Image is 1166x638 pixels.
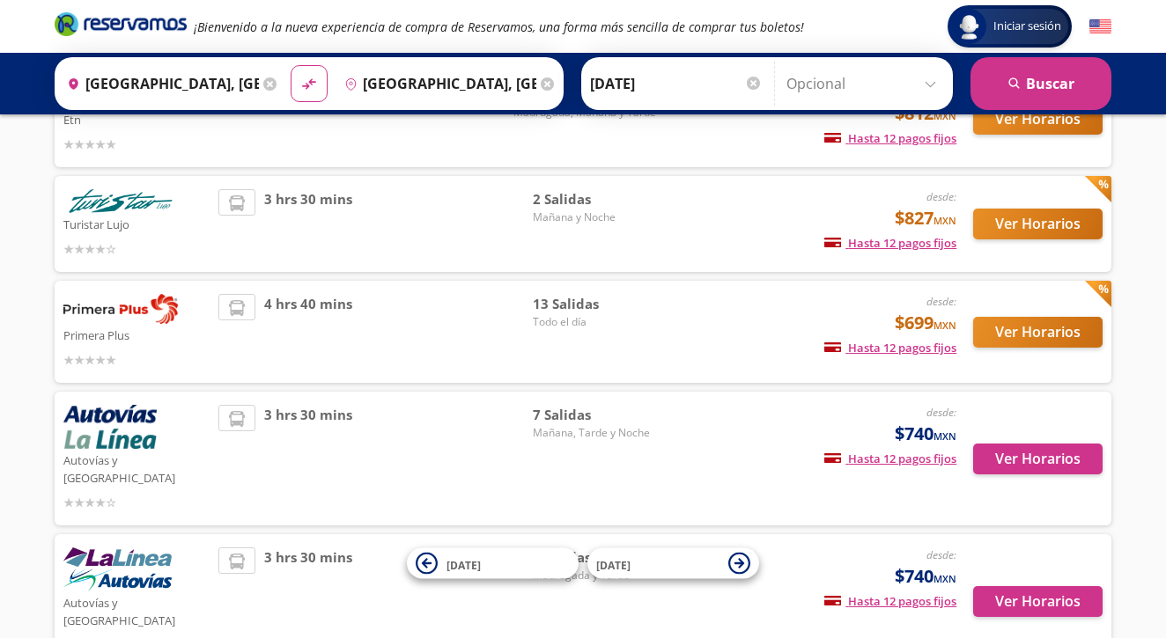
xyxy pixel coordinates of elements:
span: Mañana y Noche [533,209,656,225]
button: Ver Horarios [973,444,1103,474]
span: Hasta 12 pagos fijos [824,235,956,251]
span: Hasta 12 pagos fijos [824,593,956,609]
span: Iniciar sesión [986,18,1068,35]
p: Primera Plus [63,324,210,345]
small: MXN [934,429,956,443]
input: Opcional [786,62,944,106]
img: Turistar Lujo [63,189,178,213]
small: MXN [934,572,956,585]
em: ¡Bienvenido a la nueva experiencia de compra de Reservamos, una forma más sencilla de comprar tus... [194,18,804,35]
input: Buscar Origen [60,62,259,106]
span: Hasta 12 pagos fijos [824,340,956,356]
small: MXN [934,319,956,332]
p: Autovías y [GEOGRAPHIC_DATA] [63,591,210,629]
span: [DATE] [446,557,481,572]
span: $740 [895,563,956,590]
a: Brand Logo [55,11,187,42]
span: 2 Salidas [533,189,656,209]
img: Primera Plus [63,294,178,324]
span: Hasta 12 pagos fijos [824,451,956,466]
em: desde: [926,189,956,204]
span: Mañana, Tarde y Noche [533,425,656,441]
p: Turistar Lujo [63,213,210,234]
span: Hasta 12 pagos fijos [824,130,956,146]
button: Ver Horarios [973,586,1103,617]
img: Autovías y La Línea [63,547,172,591]
button: Buscar [970,57,1111,110]
span: $699 [895,310,956,336]
span: 13 Salidas [533,294,656,314]
span: Todo el día [533,314,656,330]
span: 7 Salidas [533,405,656,425]
span: [DATE] [596,557,631,572]
button: [DATE] [407,548,579,579]
p: Autovías y [GEOGRAPHIC_DATA] [63,449,210,487]
span: 3 hrs 30 mins [264,189,352,259]
input: Elegir Fecha [590,62,763,106]
p: Etn [63,108,210,129]
small: MXN [934,109,956,122]
input: Buscar Destino [337,62,536,106]
span: $827 [895,205,956,231]
span: $740 [895,421,956,447]
button: Ver Horarios [973,317,1103,348]
em: desde: [926,294,956,309]
em: desde: [926,405,956,420]
span: 4 hrs 30 mins [264,84,352,154]
span: 4 hrs 40 mins [264,294,352,370]
button: Ver Horarios [973,209,1103,239]
small: MXN [934,214,956,227]
button: English [1089,16,1111,38]
span: 3 hrs 30 mins [264,405,352,512]
img: Autovías y La Línea [63,405,157,449]
button: Ver Horarios [973,104,1103,135]
i: Brand Logo [55,11,187,37]
button: [DATE] [587,548,759,579]
em: desde: [926,547,956,562]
